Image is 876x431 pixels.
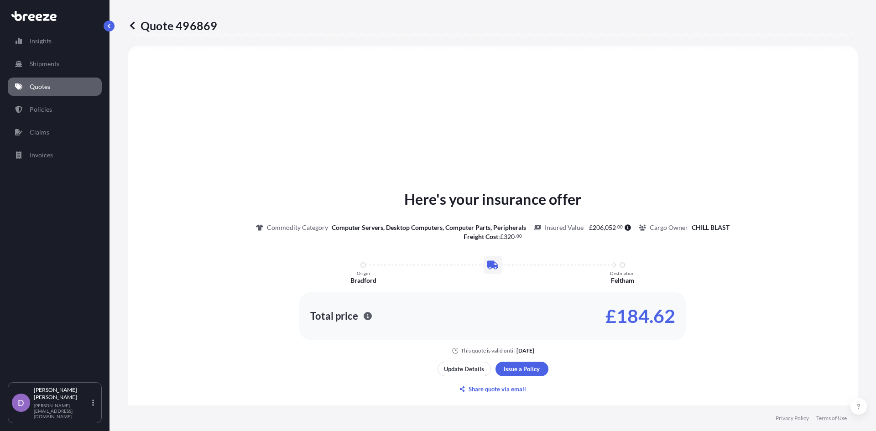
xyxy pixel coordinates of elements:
[404,188,581,210] p: Here's your insurance offer
[310,312,358,321] p: Total price
[438,382,548,396] button: Share quote via email
[650,223,688,232] p: Cargo Owner
[500,234,504,240] span: £
[30,82,50,91] p: Quotes
[357,270,370,276] p: Origin
[464,232,522,241] p: :
[30,128,49,137] p: Claims
[516,347,534,354] p: [DATE]
[461,347,515,354] p: This quote is valid until
[8,55,102,73] a: Shipments
[438,362,491,376] button: Update Details
[692,223,730,232] p: CHILL BLAST
[34,403,90,419] p: [PERSON_NAME][EMAIL_ADDRESS][DOMAIN_NAME]
[605,309,675,323] p: £184.62
[504,234,515,240] span: 320
[34,386,90,401] p: [PERSON_NAME] [PERSON_NAME]
[776,415,809,422] a: Privacy Policy
[495,362,548,376] button: Issue a Policy
[30,36,52,46] p: Insights
[816,415,847,422] a: Terms of Use
[8,78,102,96] a: Quotes
[332,223,526,232] p: Computer Servers, Desktop Computers, Computer Parts, Peripherals
[350,276,376,285] p: Bradford
[516,234,522,238] span: 00
[605,224,616,231] span: 052
[610,270,635,276] p: Destination
[604,224,605,231] span: ,
[617,225,623,228] span: 00
[611,276,634,285] p: Feltham
[515,234,516,238] span: .
[8,123,102,141] a: Claims
[30,59,59,68] p: Shipments
[8,32,102,50] a: Insights
[444,364,484,374] p: Update Details
[469,384,526,394] p: Share quote via email
[616,225,617,228] span: .
[18,398,24,407] span: D
[593,224,604,231] span: 206
[589,224,593,231] span: £
[545,223,584,232] p: Insured Value
[30,151,53,160] p: Invoices
[8,100,102,119] a: Policies
[267,223,328,232] p: Commodity Category
[8,146,102,164] a: Invoices
[464,233,498,240] b: Freight Cost
[504,364,540,374] p: Issue a Policy
[30,105,52,114] p: Policies
[128,18,217,33] p: Quote 496869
